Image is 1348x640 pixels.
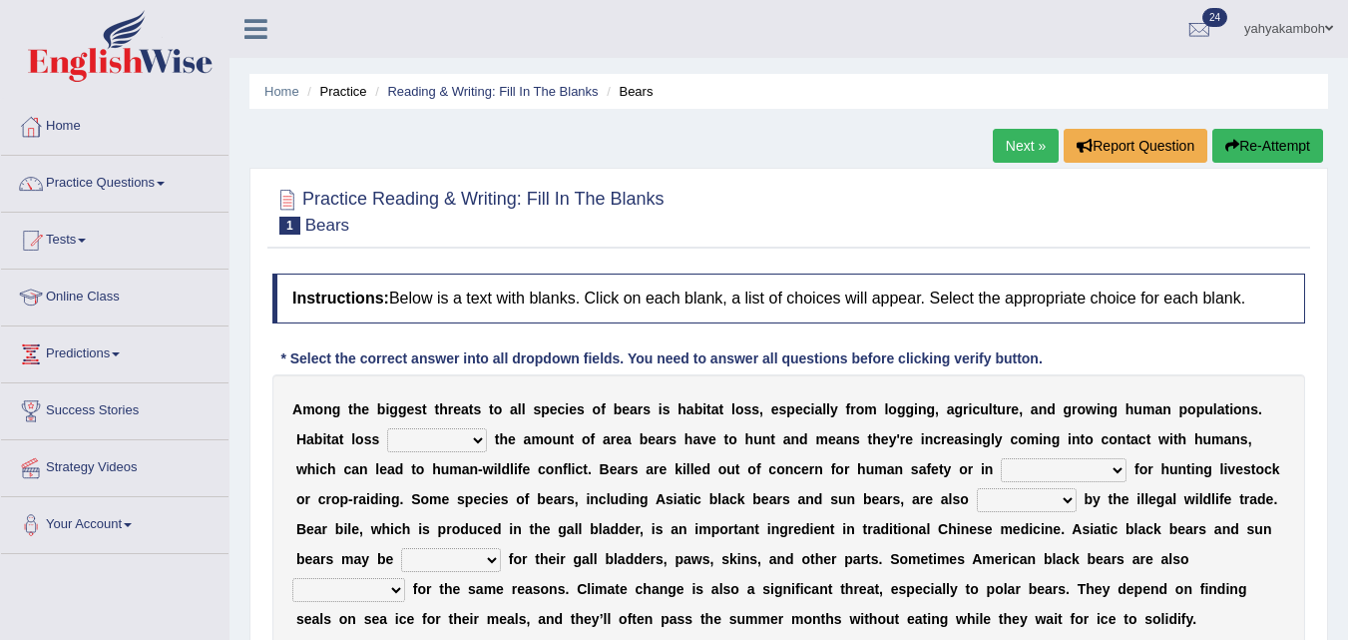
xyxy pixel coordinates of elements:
b: g [1109,401,1118,417]
b: e [610,461,618,477]
b: o [582,431,591,447]
b: g [982,431,991,447]
b: t [434,401,439,417]
b: o [416,461,425,477]
b: u [997,401,1006,417]
b: a [306,431,314,447]
b: o [593,401,602,417]
b: t [1146,431,1151,447]
b: a [462,461,470,477]
b: o [1018,431,1027,447]
b: t [570,431,575,447]
b: n [1043,431,1052,447]
b: o [718,461,727,477]
b: , [1019,401,1023,417]
b: o [1109,431,1118,447]
b: a [646,461,654,477]
b: t [1125,431,1130,447]
b: l [731,401,735,417]
b: p [1196,401,1205,417]
b: r [809,461,814,477]
b: o [735,401,744,417]
b: s [577,401,585,417]
b: i [1229,401,1233,417]
b: Instructions: [292,290,389,307]
b: t [495,431,500,447]
b: s [1250,401,1258,417]
b: a [510,401,518,417]
b: a [692,431,700,447]
b: e [1011,401,1019,417]
b: c [575,461,583,477]
b: s [414,401,422,417]
b: e [569,401,577,417]
b: e [550,401,558,417]
b: h [327,461,336,477]
b: l [351,431,355,447]
b: d [701,461,710,477]
b: c [343,461,351,477]
b: a [461,401,469,417]
b: g [897,401,906,417]
span: 24 [1202,8,1227,27]
b: t [1080,431,1085,447]
b: e [660,461,668,477]
div: * Select the correct answer into all dropdown fields. You need to answer all questions before cli... [272,348,1051,369]
b: , [1248,431,1252,447]
b: t [583,461,588,477]
b: g [398,401,407,417]
b: a [814,401,822,417]
b: m [531,431,543,447]
b: r [900,431,905,447]
b: e [801,461,809,477]
b: a [1217,401,1225,417]
b: o [544,431,553,447]
b: s [751,401,759,417]
b: l [498,461,502,477]
b: l [686,461,690,477]
b: c [793,461,801,477]
b: o [1187,401,1196,417]
b: n [791,431,800,447]
a: Reading & Writing: Fill In The Blanks [387,84,598,99]
a: Next » [993,129,1059,163]
b: d [395,461,404,477]
b: a [954,431,962,447]
b: g [1052,431,1061,447]
b: t [348,401,353,417]
b: n [785,461,794,477]
b: l [522,401,526,417]
b: a [1154,401,1162,417]
b: v [700,431,708,447]
b: B [600,461,610,477]
b: e [379,461,387,477]
b: r [448,401,453,417]
b: f [518,461,523,477]
b: a [524,431,532,447]
b: r [941,431,946,447]
b: p [786,401,795,417]
b: c [1010,431,1018,447]
b: b [614,401,623,417]
b: o [355,431,364,447]
b: a [603,431,611,447]
b: h [353,401,362,417]
b: h [684,431,693,447]
b: . [588,461,592,477]
b: t [326,431,331,447]
b: i [322,431,326,447]
b: f [756,461,761,477]
b: o [835,461,844,477]
b: r [611,431,616,447]
b: m [1142,401,1154,417]
b: l [826,401,830,417]
b: c [972,401,980,417]
b: m [449,461,461,477]
li: Bears [602,82,653,101]
b: i [970,431,974,447]
b: a [836,431,844,447]
b: g [955,401,964,417]
a: Tests [1,213,228,263]
b: s [371,431,379,447]
b: f [831,461,836,477]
